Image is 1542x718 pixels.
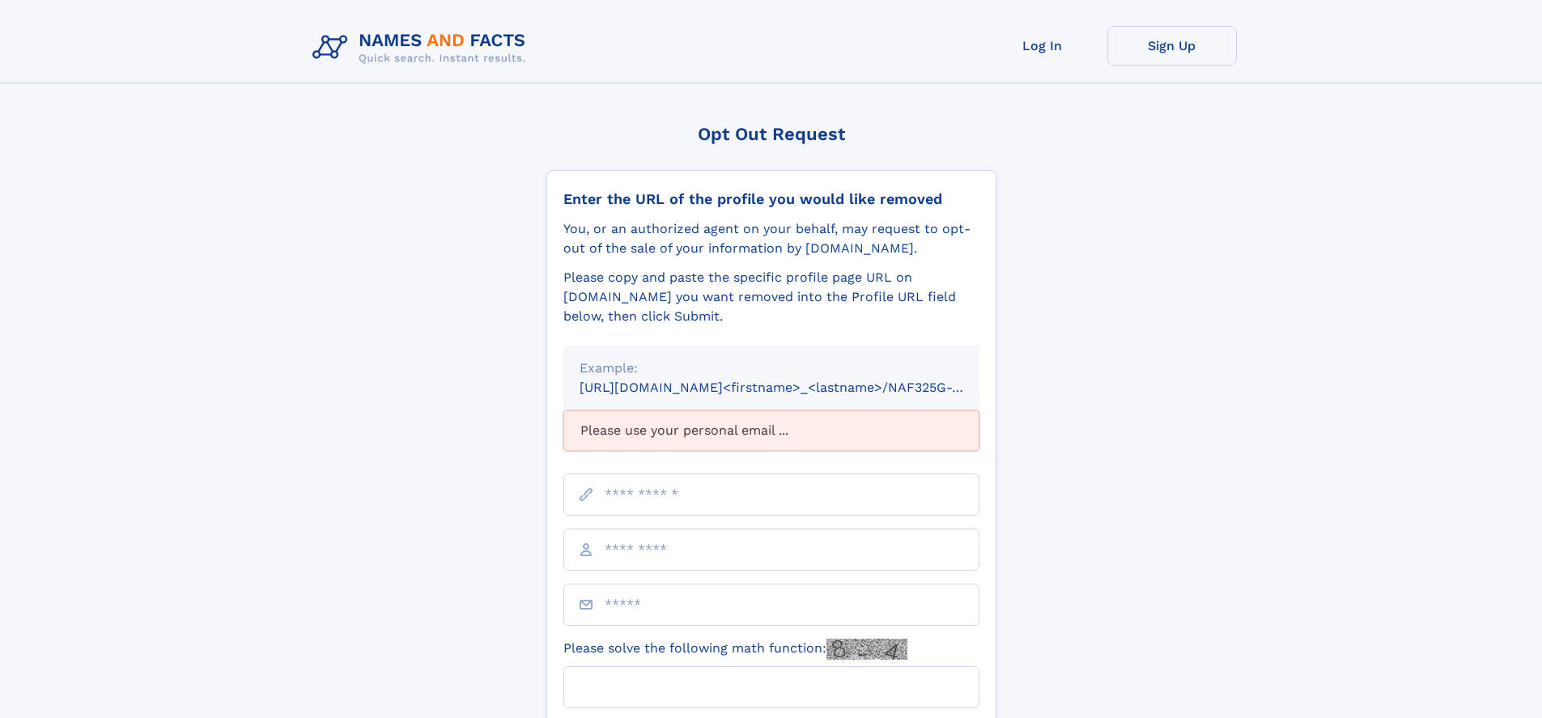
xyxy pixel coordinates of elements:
div: Opt Out Request [546,124,996,144]
div: You, or an authorized agent on your behalf, may request to opt-out of the sale of your informatio... [563,219,979,258]
div: Please copy and paste the specific profile page URL on [DOMAIN_NAME] you want removed into the Pr... [563,268,979,326]
a: Log In [978,26,1107,66]
label: Please solve the following math function: [563,639,907,660]
a: Sign Up [1107,26,1237,66]
small: [URL][DOMAIN_NAME]<firstname>_<lastname>/NAF325G-xxxxxxxx [580,380,1010,395]
div: Enter the URL of the profile you would like removed [563,190,979,208]
img: Logo Names and Facts [306,26,539,70]
div: Please use your personal email ... [563,410,979,451]
div: Example: [580,359,963,378]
